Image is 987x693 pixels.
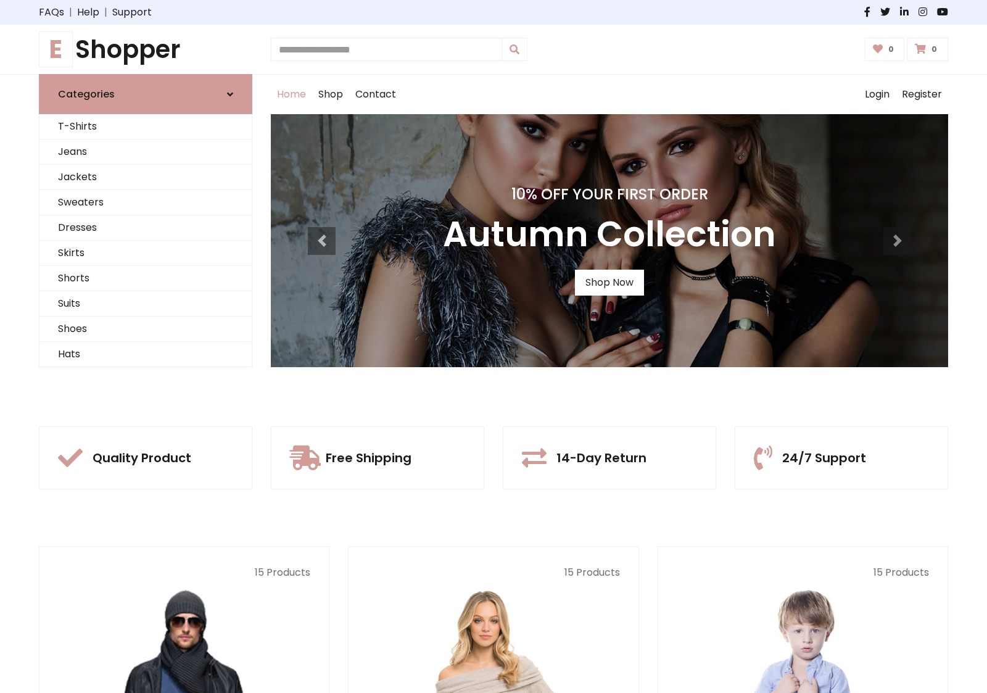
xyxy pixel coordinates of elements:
a: 0 [907,38,948,61]
a: Dresses [39,215,252,241]
a: T-Shirts [39,114,252,139]
a: Contact [349,75,402,114]
a: Login [859,75,896,114]
a: Shop Now [575,270,644,296]
h5: 24/7 Support [782,450,866,465]
a: Shoes [39,317,252,342]
h5: 14-Day Return [556,450,646,465]
span: 0 [885,44,897,55]
a: FAQs [39,5,64,20]
a: EShopper [39,35,252,64]
p: 15 Products [367,565,619,580]
span: E [39,31,73,67]
a: Register [896,75,948,114]
a: Hats [39,342,252,367]
span: | [99,5,112,20]
span: 0 [928,44,940,55]
a: Sweaters [39,190,252,215]
h5: Quality Product [93,450,191,465]
a: Shop [312,75,349,114]
p: 15 Products [677,565,929,580]
h4: 10% Off Your First Order [443,186,776,204]
a: Skirts [39,241,252,266]
a: Suits [39,291,252,317]
h5: Free Shipping [326,450,411,465]
a: Shorts [39,266,252,291]
a: Jeans [39,139,252,165]
a: 0 [865,38,905,61]
a: Jackets [39,165,252,190]
p: 15 Products [58,565,310,580]
a: Help [77,5,99,20]
a: Categories [39,74,252,114]
h1: Shopper [39,35,252,64]
h3: Autumn Collection [443,214,776,255]
a: Home [271,75,312,114]
a: Support [112,5,152,20]
h6: Categories [58,88,115,100]
span: | [64,5,77,20]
